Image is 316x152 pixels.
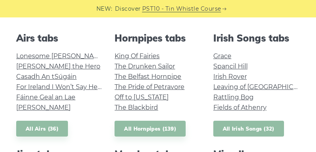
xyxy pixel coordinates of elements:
[16,83,121,91] a: For Ireland I Won’t Say Her Name
[115,104,158,111] a: The Blackbird
[16,104,71,111] a: [PERSON_NAME]
[213,73,247,80] a: Irish Rover
[115,63,175,70] a: The Drunken Sailor
[213,93,254,101] a: Rattling Bog
[16,63,100,70] a: [PERSON_NAME] the Hero
[142,4,221,13] a: PST10 - Tin Whistle Course
[16,73,77,80] a: Casadh An tSúgáin
[213,32,300,44] h2: Irish Songs tabs
[96,4,113,13] span: NEW:
[213,63,248,70] a: Spancil Hill
[16,93,75,101] a: Fáinne Geal an Lae
[213,121,284,137] a: All Irish Songs (32)
[213,104,267,111] a: Fields of Athenry
[115,52,160,60] a: King Of Fairies
[213,52,231,60] a: Grace
[115,121,186,137] a: All Hornpipes (139)
[213,83,315,91] a: Leaving of [GEOGRAPHIC_DATA]
[115,32,201,44] h2: Hornpipes tabs
[16,121,68,137] a: All Airs (36)
[115,93,169,101] a: Off to [US_STATE]
[16,52,106,60] a: Lonesome [PERSON_NAME]
[115,83,184,91] a: The Pride of Petravore
[115,73,181,80] a: The Belfast Hornpipe
[16,32,103,44] h2: Airs tabs
[115,4,141,13] span: Discover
